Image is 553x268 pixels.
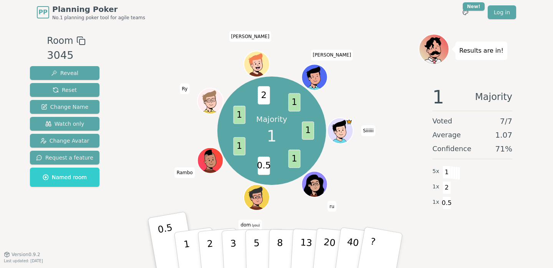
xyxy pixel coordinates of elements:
[43,173,87,181] span: Named room
[30,151,99,165] button: Request a feature
[258,86,270,104] span: 2
[229,31,272,42] span: Click to change your name
[495,143,512,154] span: 71 %
[432,143,471,154] span: Confidence
[30,66,99,80] button: Reveal
[475,88,512,106] span: Majority
[251,224,260,227] span: (you)
[53,86,77,94] span: Reset
[500,116,512,127] span: 7 / 7
[38,8,47,17] span: PP
[442,166,451,179] span: 1
[51,69,78,77] span: Reveal
[267,125,276,148] span: 1
[288,150,300,168] span: 1
[30,134,99,148] button: Change Avatar
[432,130,461,140] span: Average
[37,4,145,21] a: PPPlanning PokerNo.1 planning poker tool for agile teams
[52,15,145,21] span: No.1 planning poker tool for agile teams
[41,103,88,111] span: Change Name
[233,137,245,155] span: 1
[36,154,93,161] span: Request a feature
[175,167,195,178] span: Click to change your name
[432,198,439,206] span: 1 x
[47,48,85,63] div: 3045
[180,83,190,94] span: Click to change your name
[311,50,353,60] span: Click to change your name
[346,118,352,125] span: Siiiiii is the host
[288,93,300,112] span: 1
[432,183,439,191] span: 1 x
[432,167,439,176] span: 5 x
[30,100,99,114] button: Change Name
[45,120,84,128] span: Watch only
[157,222,179,266] p: 0.5
[12,251,40,258] span: Version 0.9.2
[244,185,268,210] button: Click to change your avatar
[459,45,503,56] p: Results are in!
[459,5,472,19] button: New!
[488,5,516,19] a: Log in
[47,34,73,48] span: Room
[30,168,99,187] button: Named room
[30,117,99,131] button: Watch only
[442,196,451,210] span: 0.5
[361,125,376,136] span: Click to change your name
[432,116,452,127] span: Voted
[328,201,336,211] span: Click to change your name
[4,251,40,258] button: Version0.9.2
[40,137,89,145] span: Change Avatar
[442,181,451,194] span: 2
[4,259,43,263] span: Last updated: [DATE]
[256,114,287,125] p: Majority
[238,220,262,230] span: Click to change your name
[495,130,512,140] span: 1.07
[52,4,145,15] span: Planning Poker
[258,157,270,175] span: 0.5
[302,122,314,140] span: 1
[432,88,444,106] span: 1
[233,106,245,124] span: 1
[463,2,485,11] div: New!
[30,83,99,97] button: Reset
